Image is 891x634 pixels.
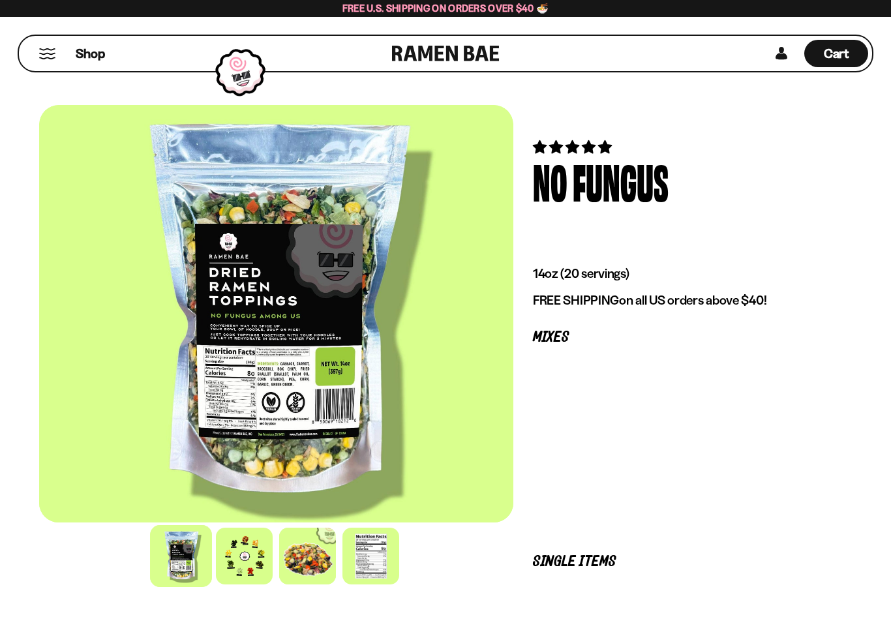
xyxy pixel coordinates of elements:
p: on all US orders above $40! [533,292,832,309]
span: 4.82 stars [533,139,614,155]
div: Cart [804,36,868,71]
div: Fungus [573,157,669,205]
strong: FREE SHIPPING [533,292,619,308]
p: Single Items [533,556,832,568]
div: No [533,157,567,205]
button: Mobile Menu Trigger [38,48,56,59]
span: Free U.S. Shipping on Orders over $40 🍜 [342,2,549,14]
p: 14oz (20 servings) [533,265,832,282]
p: Mixes [533,331,832,344]
a: Shop [76,40,105,67]
span: Shop [76,45,105,63]
span: Cart [824,46,849,61]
